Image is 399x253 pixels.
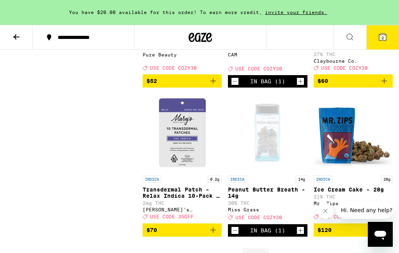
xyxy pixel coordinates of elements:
[208,176,222,183] p: 0.2g
[69,10,262,15] span: You have $20.00 available for this order! To earn more credit,
[314,58,393,63] div: Claybourne Co.
[314,223,393,237] button: Add to bag
[147,78,157,84] span: $52
[143,74,222,88] button: Add to bag
[228,52,307,57] div: CAM
[150,214,194,220] span: USE CODE 35OFF
[296,176,307,183] p: 14g
[318,227,332,233] span: $120
[314,94,393,223] a: Open page for Ice Cream Cake - 28g from Mr. Zips
[150,65,197,70] span: USE CODE COZY30
[314,201,393,206] div: Mr. Zips
[314,176,332,183] p: INDICA
[381,176,393,183] p: 28g
[143,200,222,206] p: 2mg THC
[318,78,328,84] span: $60
[228,186,307,199] p: Peanut Butter Breath - 14g
[314,186,393,193] p: Ice Cream Cake - 28g
[321,65,368,70] span: USE CODE COZY30
[235,215,282,220] span: USE CODE COZY30
[143,94,221,172] img: Mary's Medicinals - Transdermal Patch - Relax Indica 10-Pack - 200mg
[297,77,304,85] button: Increment
[147,227,157,233] span: $70
[143,94,222,223] a: Open page for Transdermal Patch - Relax Indica 10-Pack - 200mg from Mary's Medicinals
[381,35,384,40] span: 2
[262,10,330,15] span: invite your friends.
[143,186,222,199] p: Transdermal Patch - Relax Indica 10-Pack - 200mg
[143,207,222,212] div: [PERSON_NAME]'s Medicinals
[231,227,239,234] button: Decrement
[336,202,393,219] iframe: Message from company
[314,94,392,172] img: Mr. Zips - Ice Cream Cake - 28g
[314,52,393,57] p: 27% THC
[314,74,393,88] button: Add to bag
[231,77,239,85] button: Decrement
[250,78,285,84] div: In Bag (1)
[250,227,285,234] div: In Bag (1)
[228,94,307,224] a: Open page for Peanut Butter Breath - 14g from Miss Grass
[314,194,393,199] p: 21% THC
[143,52,222,57] div: Pure Beauty
[228,200,307,206] p: 30% THC
[143,223,222,237] button: Add to bag
[366,25,399,49] button: 2
[318,203,333,219] iframe: Close message
[228,176,247,183] p: INDICA
[143,176,161,183] p: INDICA
[235,66,282,71] span: USE CODE COZY30
[368,222,393,247] iframe: Button to launch messaging window
[228,207,307,212] div: Miss Grass
[297,227,304,234] button: Increment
